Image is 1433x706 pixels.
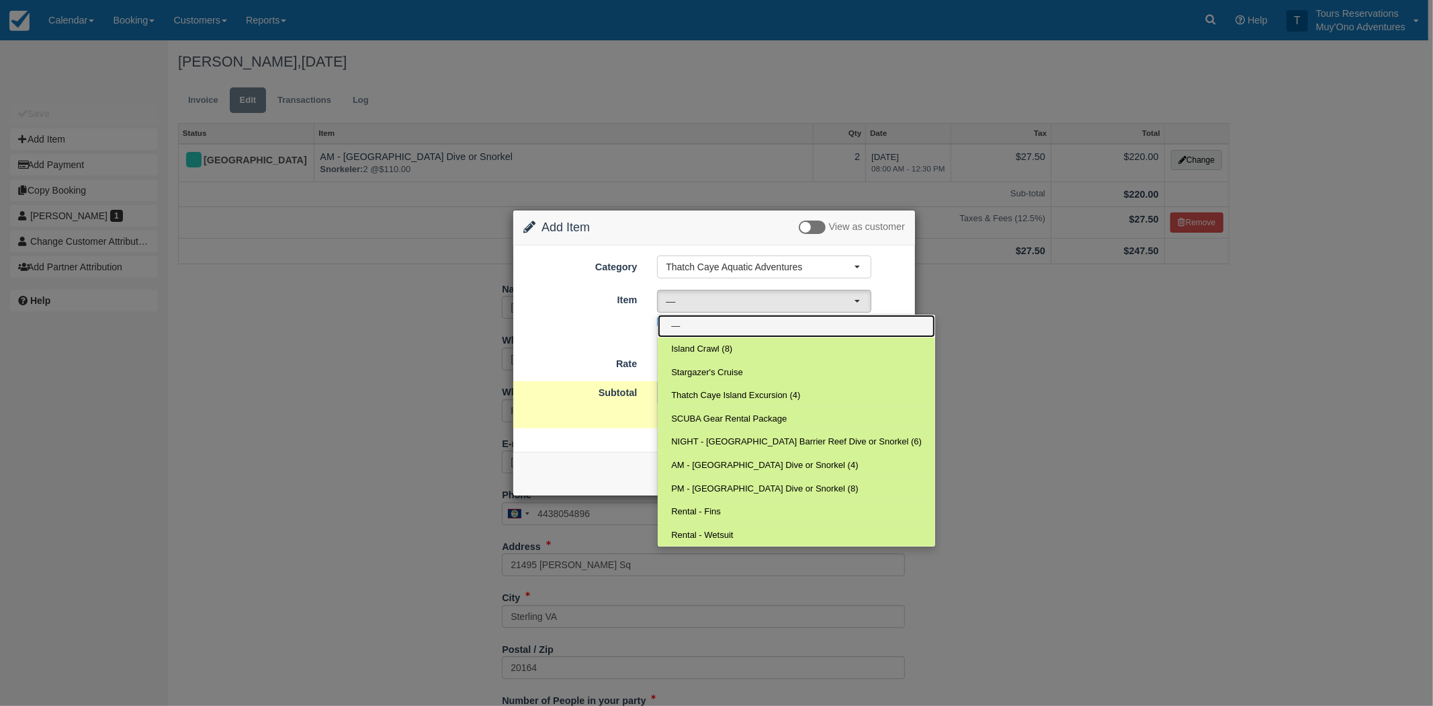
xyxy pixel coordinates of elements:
[671,389,800,402] span: Thatch Caye Island Excursion (4)
[666,260,854,274] span: Thatch Caye Aquatic Adventures
[829,222,905,233] span: View as customer
[513,256,647,274] label: Category
[657,256,871,278] button: Thatch Caye Aquatic Adventures
[513,352,647,371] label: Rate
[671,529,733,542] span: Rental - Wetsuit
[541,221,590,234] span: Add Item
[671,436,922,448] span: NIGHT - [GEOGRAPHIC_DATA] Barrier Reef Dive or Snorkel (6)
[671,320,680,333] span: —
[666,295,854,308] span: —
[671,413,787,426] span: SCUBA Gear Rental Package
[671,483,858,496] span: PM - [GEOGRAPHIC_DATA] Dive or Snorkel (8)
[671,366,743,379] span: Stargazer's Cruise
[657,290,871,313] button: —
[671,506,721,518] span: Rental - Fins
[513,381,647,400] label: Subtotal
[513,288,647,307] label: Item
[671,459,858,472] span: AM - [GEOGRAPHIC_DATA] Dive or Snorkel (4)
[671,343,732,356] span: Island Crawl (8)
